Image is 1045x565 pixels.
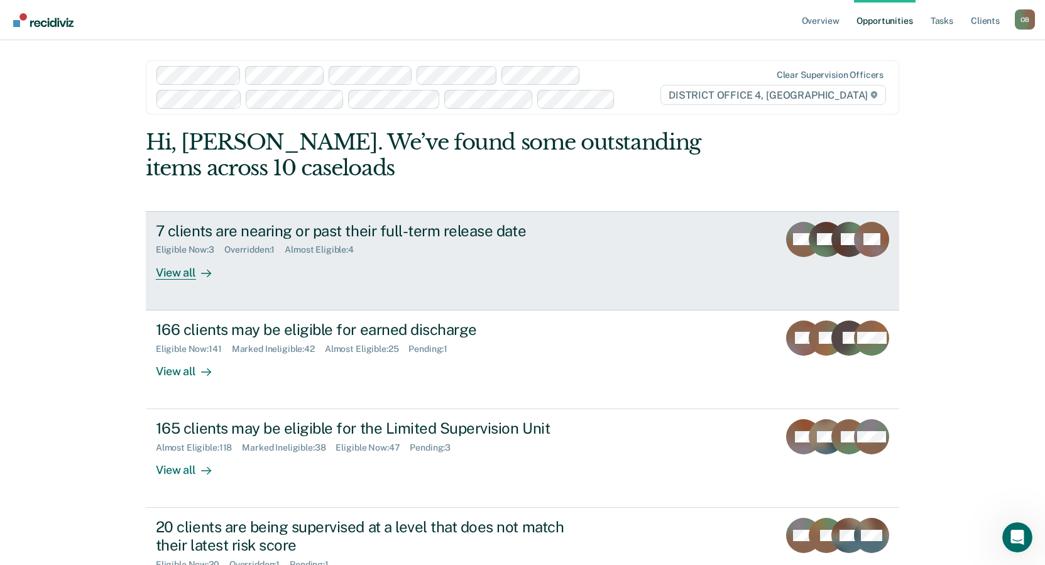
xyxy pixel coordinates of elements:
iframe: Intercom live chat [1002,522,1032,552]
a: 7 clients are nearing or past their full-term release dateEligible Now:3Overridden:1Almost Eligib... [146,211,899,310]
div: View all [156,255,226,280]
div: Almost Eligible : 25 [325,344,409,354]
div: 20 clients are being supervised at a level that does not match their latest risk score [156,518,597,554]
div: Eligible Now : 141 [156,344,232,354]
div: 166 clients may be eligible for earned discharge [156,321,597,339]
div: Hi, [PERSON_NAME]. We’ve found some outstanding items across 10 caseloads [146,129,748,181]
div: 7 clients are nearing or past their full-term release date [156,222,597,240]
div: Clear supervision officers [777,70,884,80]
div: O B [1015,9,1035,30]
div: Marked Ineligible : 42 [232,344,325,354]
a: 166 clients may be eligible for earned dischargeEligible Now:141Marked Ineligible:42Almost Eligib... [146,310,899,409]
button: Profile dropdown button [1015,9,1035,30]
div: Eligible Now : 3 [156,244,224,255]
div: 165 clients may be eligible for the Limited Supervision Unit [156,419,597,437]
div: View all [156,453,226,478]
img: Recidiviz [13,13,74,27]
div: Overridden : 1 [224,244,285,255]
a: 165 clients may be eligible for the Limited Supervision UnitAlmost Eligible:118Marked Ineligible:... [146,409,899,508]
div: View all [156,354,226,378]
div: Pending : 3 [410,442,461,453]
span: DISTRICT OFFICE 4, [GEOGRAPHIC_DATA] [660,85,886,105]
div: Pending : 1 [408,344,457,354]
div: Marked Ineligible : 38 [242,442,336,453]
div: Eligible Now : 47 [336,442,410,453]
div: Almost Eligible : 118 [156,442,242,453]
div: Almost Eligible : 4 [285,244,364,255]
